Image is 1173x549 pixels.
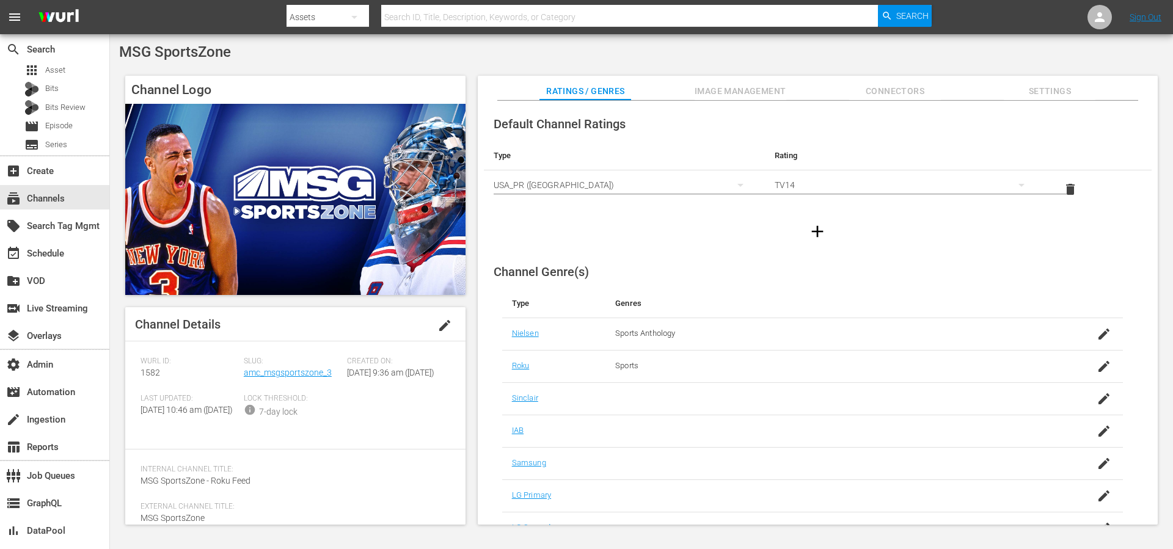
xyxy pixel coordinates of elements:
[24,100,39,115] div: Bits Review
[125,76,466,104] h4: Channel Logo
[135,317,221,332] span: Channel Details
[347,368,434,377] span: [DATE] 9:36 am ([DATE])
[512,523,561,532] a: LG Secondary
[502,289,605,318] th: Type
[141,394,238,404] span: Last Updated:
[45,120,73,132] span: Episode
[494,168,755,202] div: USA_PR ([GEOGRAPHIC_DATA])
[141,368,160,377] span: 1582
[24,63,39,78] span: Asset
[141,405,233,415] span: [DATE] 10:46 am ([DATE])
[24,82,39,96] div: Bits
[6,274,21,288] span: VOD
[775,168,1036,202] div: TV14
[141,465,444,474] span: Internal Channel Title:
[539,84,631,99] span: Ratings / Genres
[6,329,21,343] span: Overlays
[6,385,21,399] span: Automation
[6,357,21,372] span: Admin
[1004,84,1095,99] span: Settings
[45,101,86,114] span: Bits Review
[45,64,65,76] span: Asset
[437,318,452,333] span: edit
[259,405,298,418] div: 7-day lock
[494,117,626,131] span: Default Channel Ratings
[878,5,932,27] button: Search
[6,219,21,233] span: Search Tag Mgmt
[119,43,231,60] span: MSG SportsZone
[6,412,21,427] span: Ingestion
[512,329,539,338] a: Nielsen
[347,357,444,366] span: Created On:
[1063,182,1078,197] span: delete
[6,42,21,57] span: Search
[1056,175,1085,204] button: delete
[244,404,256,416] span: info
[24,137,39,152] span: Series
[244,394,341,404] span: Lock Threshold:
[512,393,538,402] a: Sinclair
[141,513,205,523] span: MSG SportsZone
[896,5,929,27] span: Search
[6,246,21,261] span: Schedule
[695,84,786,99] span: Image Management
[512,458,546,467] a: Samsung
[512,426,524,435] a: IAB
[1130,12,1161,22] a: Sign Out
[494,264,589,279] span: Channel Genre(s)
[849,84,941,99] span: Connectors
[6,301,21,316] span: Live Streaming
[141,357,238,366] span: Wurl ID:
[45,82,59,95] span: Bits
[24,119,39,134] span: Episode
[512,490,551,500] a: LG Primary
[605,289,1054,318] th: Genres
[29,3,88,32] img: ans4CAIJ8jUAAAAAAAAAAAAAAAAAAAAAAAAgQb4GAAAAAAAAAAAAAAAAAAAAAAAAJMjXAAAAAAAAAAAAAAAAAAAAAAAAgAT5G...
[45,139,67,151] span: Series
[6,468,21,483] span: Job Queues
[6,191,21,206] span: Channels
[6,496,21,511] span: GraphQL
[141,476,250,485] span: MSG SportsZone - Roku Feed
[6,164,21,178] span: Create
[125,104,466,295] img: MSG SportsZone
[7,10,22,24] span: menu
[484,141,765,170] th: Type
[430,311,459,340] button: edit
[512,361,530,370] a: Roku
[765,141,1046,170] th: Rating
[484,141,1152,208] table: simple table
[141,502,444,512] span: External Channel Title:
[6,523,21,538] span: DataPool
[244,357,341,366] span: Slug:
[6,440,21,454] span: Reports
[244,368,332,377] a: amc_msgsportszone_3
